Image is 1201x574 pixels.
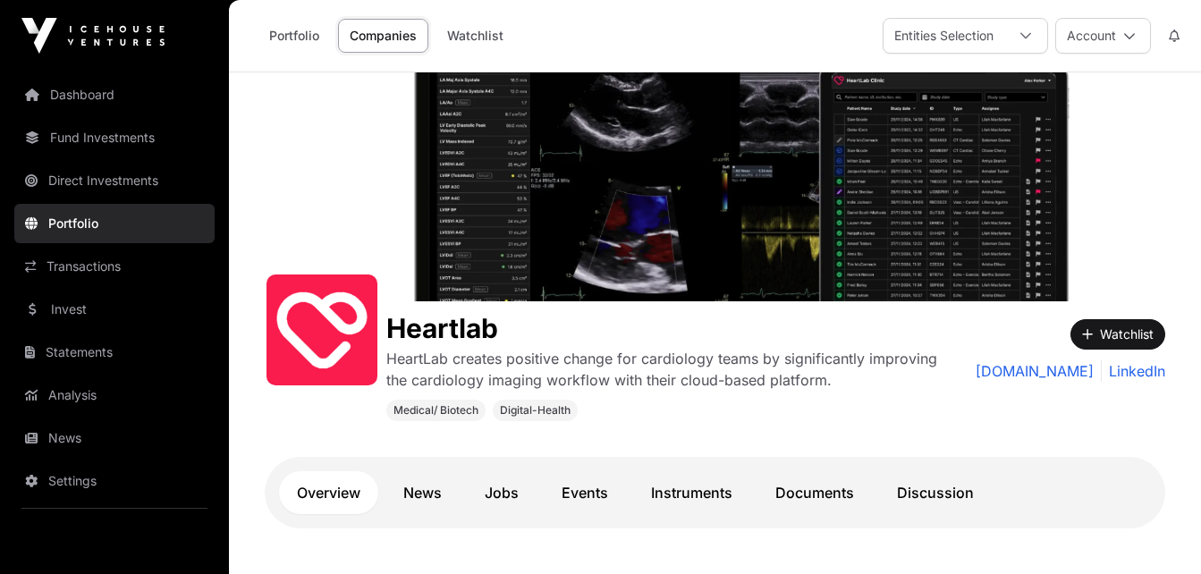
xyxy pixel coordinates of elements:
[393,403,478,418] span: Medical/ Biotech
[467,471,537,514] a: Jobs
[14,376,215,415] a: Analysis
[274,282,370,378] img: output-onlinepngtools---2024-09-17T130428.988.png
[1112,488,1201,574] iframe: Chat Widget
[544,471,626,514] a: Events
[229,72,1201,301] img: Heartlab
[879,471,992,514] a: Discussion
[14,333,215,372] a: Statements
[258,19,331,53] a: Portfolio
[14,118,215,157] a: Fund Investments
[14,418,215,458] a: News
[14,290,215,329] a: Invest
[14,204,215,243] a: Portfolio
[884,19,1004,53] div: Entities Selection
[386,348,940,391] p: HeartLab creates positive change for cardiology teams by significantly improving the cardiology i...
[757,471,872,514] a: Documents
[500,403,571,418] span: Digital-Health
[436,19,515,53] a: Watchlist
[976,360,1094,382] a: [DOMAIN_NAME]
[279,471,1151,514] nav: Tabs
[14,247,215,286] a: Transactions
[386,312,940,344] h1: Heartlab
[633,471,750,514] a: Instruments
[21,18,165,54] img: Icehouse Ventures Logo
[14,461,215,501] a: Settings
[1055,18,1151,54] button: Account
[1070,319,1165,350] button: Watchlist
[14,75,215,114] a: Dashboard
[279,471,378,514] a: Overview
[14,161,215,200] a: Direct Investments
[1101,360,1165,382] a: LinkedIn
[385,471,460,514] a: News
[338,19,428,53] a: Companies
